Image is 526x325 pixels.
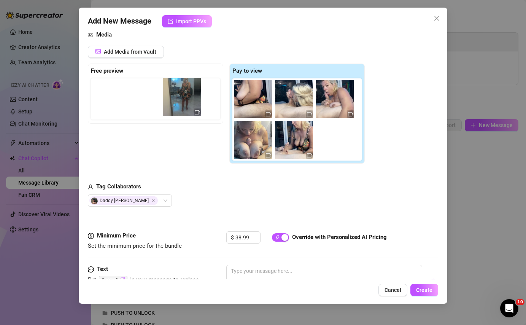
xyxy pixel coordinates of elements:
[88,231,94,241] span: dollar
[96,31,112,38] strong: Media
[292,234,387,241] strong: Override with Personalized AI Pricing
[88,182,93,191] span: user
[428,279,438,288] img: svg%3e
[97,266,108,272] strong: Text
[232,67,262,74] strong: Pay to view
[500,299,518,317] iframe: Intercom live chat
[88,15,151,27] span: Add New Message
[88,265,94,274] span: message
[378,284,407,296] button: Cancel
[516,299,524,305] span: 10
[88,276,199,292] span: Put in your message to replace it with the fan's first name.
[88,30,93,40] span: picture
[162,15,212,27] button: Import PPVs
[120,277,125,283] button: Click to Copy
[434,15,440,21] span: close
[410,284,438,296] button: Create
[97,232,136,239] strong: Minimum Price
[151,199,155,202] span: Close
[104,49,156,55] span: Add Media from Vault
[416,287,432,293] span: Create
[168,19,173,24] span: import
[95,49,101,54] span: picture
[176,18,206,24] span: Import PPVs
[88,242,182,249] span: Set the minimum price for the bundle
[91,67,123,74] strong: Free preview
[120,277,125,282] span: copy
[89,196,158,205] span: Daddy [PERSON_NAME]
[431,15,443,21] span: Close
[88,46,164,58] button: Add Media from Vault
[96,183,141,190] strong: Tag Collaborators
[99,276,127,284] code: {name}
[91,198,98,204] img: 155093AA-D7D7-4E6D-BC84-29991FAD69FA.png
[431,12,443,24] button: Close
[385,287,401,293] span: Cancel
